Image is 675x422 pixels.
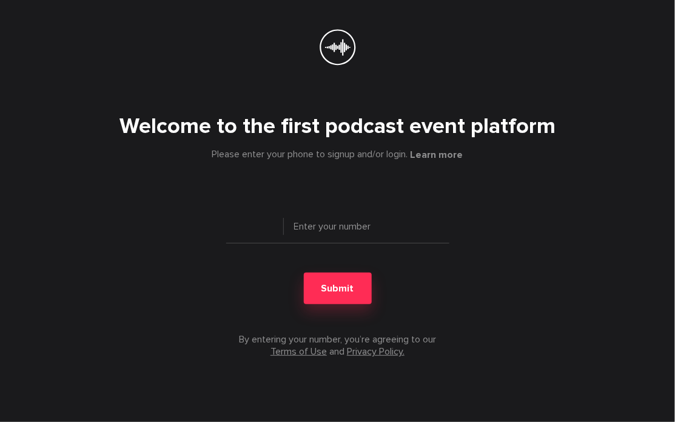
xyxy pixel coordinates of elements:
footer: By entering your number, you’re agreeing to our and [226,333,449,358]
span: Submit [321,282,354,294]
button: Submit [304,273,372,304]
div: Please enter your phone to signup and/or login. [42,148,634,161]
a: Privacy Policy. [347,345,405,358]
input: Enter your number [226,219,449,243]
button: Learn more [411,149,463,161]
a: Terms of Use [270,345,327,358]
h1: Welcome to the first podcast event platform [42,114,634,138]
